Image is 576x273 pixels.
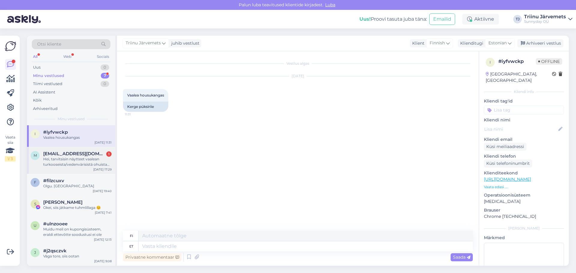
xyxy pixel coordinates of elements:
[94,237,112,242] div: [DATE] 12:13
[484,170,564,176] p: Klienditeekond
[513,15,522,23] div: TJ
[484,159,532,168] div: Küsi telefoninumbrit
[43,156,112,167] div: Hei, tarvitsisin näytteet vaalean turkooseista/vedenvärisistä ohuista tylleistä; ehkä 2-3 näytett...
[359,16,371,22] b: Uus!
[490,60,491,64] span: i
[484,213,564,220] p: Chrome [TECHNICAL_ID]
[5,135,16,162] div: Vaata siia
[123,102,168,112] div: Kerge püksiriie
[484,198,564,205] p: [MEDICAL_DATA]
[484,207,564,213] p: Brauser
[100,64,109,70] div: 0
[96,53,110,61] div: Socials
[524,19,566,24] div: Sunnyday OÜ
[127,93,164,97] span: Vaalea housukangas
[484,153,564,159] p: Kliendi telefon
[43,254,112,259] div: Väga tore, siis ootan
[359,16,427,23] div: Proovi tasuta juba täna:
[43,151,106,156] span: mirva.alm@gmail.com
[484,184,564,190] p: Vaata edasi ...
[430,40,445,46] span: Finnish
[5,40,16,52] img: Askly Logo
[458,40,483,46] div: Klienditugi
[524,14,572,24] a: Triinu JärvemetsSunnyday OÜ
[484,89,564,94] div: Kliendi info
[94,140,112,145] div: [DATE] 11:31
[34,132,36,136] span: i
[484,126,557,132] input: Lisa nimi
[37,41,61,47] span: Otsi kliente
[34,180,36,185] span: f
[32,53,39,61] div: All
[43,129,68,135] span: #iyfvwckp
[58,116,85,122] span: Minu vestlused
[484,143,526,151] div: Küsi meiliaadressi
[43,183,112,189] div: Olgu. [GEOGRAPHIC_DATA]
[517,39,563,47] div: Arhiveeri vestlus
[484,136,564,143] p: Kliendi email
[43,200,82,205] span: Sirel Rootsma
[43,248,67,254] span: #j2qsczvk
[100,81,109,87] div: 0
[95,210,112,215] div: [DATE] 7:41
[93,189,112,193] div: [DATE] 19:40
[125,112,147,117] span: 11:31
[5,156,16,162] div: 1 / 3
[123,253,181,261] div: Privaatne kommentaar
[101,73,109,79] div: 7
[410,40,424,46] div: Klient
[34,250,36,255] span: j
[484,98,564,104] p: Kliendi tag'id
[33,97,42,103] div: Kõik
[453,254,470,260] span: Saada
[484,235,564,241] p: Märkmed
[123,73,473,79] div: [DATE]
[536,58,562,65] span: Offline
[43,205,112,210] div: Okei, siis jätkame tuhmlillaga 😊
[33,73,64,79] div: Minu vestlused
[123,61,473,66] div: Vestlus algas
[33,64,40,70] div: Uus
[34,202,36,206] span: S
[486,71,552,84] div: [GEOGRAPHIC_DATA], [GEOGRAPHIC_DATA]
[33,89,55,95] div: AI Assistent
[43,227,112,237] div: Muidu meil on kupongisüsteem, eraldi ettevõtte soodustusi ei ole
[93,167,112,172] div: [DATE] 17:29
[43,221,67,227] span: #ulnzooee
[33,106,58,112] div: Arhiveeritud
[94,259,112,263] div: [DATE] 9:08
[34,153,37,158] span: m
[62,53,73,61] div: Web
[130,231,133,241] div: fi
[126,40,161,46] span: Triinu Järvemets
[106,151,112,157] div: 1
[169,40,199,46] div: juhib vestlust
[34,223,37,228] span: u
[484,226,564,231] div: [PERSON_NAME]
[484,117,564,123] p: Kliendi nimi
[488,40,507,46] span: Estonian
[33,81,62,87] div: Tiimi vestlused
[429,13,455,25] button: Emailid
[484,177,531,182] a: [URL][DOMAIN_NAME]
[43,178,64,183] span: #filzcuxv
[498,58,536,65] div: # iyfvwckp
[129,241,133,251] div: et
[462,14,499,25] div: Aktiivne
[524,14,566,19] div: Triinu Järvemets
[484,105,564,114] input: Lisa tag
[484,192,564,198] p: Operatsioonisüsteem
[43,135,112,140] div: Vaalea housukangas
[323,2,337,7] span: Luba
